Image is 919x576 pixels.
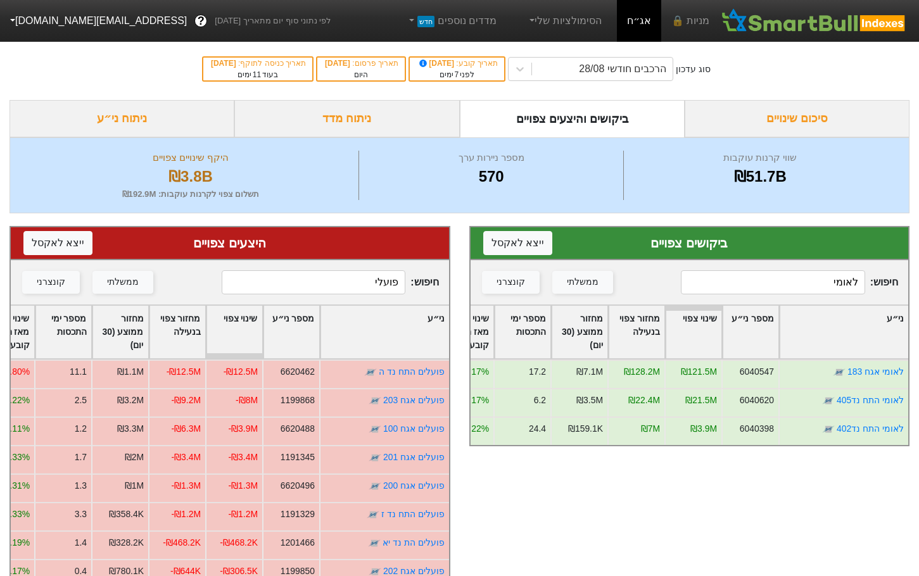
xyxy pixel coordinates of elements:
button: ממשלתי [552,271,613,294]
img: tase link [368,537,381,549]
div: 3.3 [74,508,86,521]
div: 0.17% [464,394,489,407]
div: Toggle SortBy [495,306,550,358]
span: 11 [253,70,261,79]
div: ₪159.1K [568,422,603,435]
a: פועלים אגח 202 [383,566,445,576]
div: -₪1.3M [228,479,258,492]
div: ₪358.4K [108,508,143,521]
div: תאריך פרסום : [324,58,398,69]
input: 97 רשומות... [681,270,865,294]
div: -₪8M [236,394,258,407]
span: [DATE] [325,59,352,68]
div: 17.2 [529,365,546,379]
div: -₪12.5M [223,365,257,379]
div: Toggle SortBy [552,306,607,358]
img: tase link [368,451,381,464]
div: ₪3.2M [117,394,144,407]
div: ₪121.5M [681,365,717,379]
div: 0.19% [4,536,29,549]
img: tase link [367,508,379,521]
button: ייצא לאקסל [483,231,552,255]
span: חדש [417,16,434,27]
img: tase link [364,366,377,379]
div: Toggle SortBy [35,306,91,358]
div: -₪1.2M [171,508,201,521]
div: 1.4 [74,536,86,549]
div: הרכבים חודשי 28/08 [579,61,666,77]
div: ₪3.8B [26,165,355,188]
div: 11.1 [69,365,86,379]
span: [DATE] [417,59,457,68]
div: 1199868 [280,394,314,407]
div: Toggle SortBy [149,306,205,358]
div: מספר ניירות ערך [362,151,621,165]
div: סוג עדכון [676,63,711,76]
div: -₪3.9M [228,422,258,435]
div: בעוד ימים [210,69,306,80]
div: Toggle SortBy [609,306,664,358]
span: [DATE] [211,59,238,68]
div: תשלום צפוי לקרנות עוקבות : ₪192.9M [26,188,355,201]
div: סיכום שינויים [685,100,909,137]
div: 0.33% [4,451,29,464]
div: 1.2 [74,422,86,435]
div: ₪7M [641,422,660,435]
a: פועלים הת נד יא [383,537,445,548]
div: 24.4 [529,422,546,435]
a: לאומי התח נד405 [837,395,904,405]
div: -₪9.2M [171,394,201,407]
img: tase link [368,480,381,492]
div: -₪1.2M [228,508,258,521]
div: ₪1.1M [117,365,144,379]
div: תאריך קובע : [416,58,498,69]
div: -₪468.2K [220,536,258,549]
div: 0.22% [464,422,489,435]
button: ייצא לאקסל [23,231,92,255]
div: Toggle SortBy [780,306,908,358]
a: פועלים התח נד ה [379,366,445,377]
div: 1191345 [280,451,314,464]
button: קונצרני [22,271,80,294]
a: מדדים נוספיםחדש [401,8,502,34]
div: -2.80% [1,365,29,379]
div: Toggle SortBy [666,306,721,358]
div: -₪6.3M [171,422,201,435]
div: -₪12.5M [166,365,200,379]
div: 6620496 [280,479,314,492]
div: 0.31% [4,479,29,492]
a: הסימולציות שלי [522,8,607,34]
div: ₪328.2K [108,536,143,549]
div: -₪3.4M [171,451,201,464]
span: חיפוש : [681,270,898,294]
div: ממשלתי [107,275,139,289]
div: ₪21.5M [685,394,717,407]
div: ₪51.7B [627,165,893,188]
a: פועלים אגח 201 [383,452,445,462]
div: ₪22.4M [628,394,660,407]
span: חיפוש : [222,270,439,294]
div: שווי קרנות עוקבות [627,151,893,165]
a: פועלים אגח 100 [383,423,445,434]
a: פועלים אגח 203 [383,395,445,405]
div: 1.3 [74,479,86,492]
div: היצעים צפויים [23,234,436,253]
div: 6620462 [280,365,314,379]
div: -₪3.4M [228,451,258,464]
div: 1191329 [280,508,314,521]
div: 0.17% [464,365,489,379]
div: Toggle SortBy [723,306,778,358]
div: -₪468.2K [163,536,201,549]
div: לפני ימים [416,69,498,80]
div: Toggle SortBy [206,306,262,358]
div: 6040547 [740,365,774,379]
div: Toggle SortBy [320,306,449,358]
div: 1201466 [280,536,314,549]
a: לאומי אגח 183 [847,366,904,377]
div: ₪7.1M [576,365,603,379]
div: -₪1.3M [171,479,201,492]
a: לאומי התח נד402 [837,423,904,434]
div: 6.2 [534,394,546,407]
a: פועלים התח נד ז [381,509,445,519]
div: 0.11% [4,422,29,435]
